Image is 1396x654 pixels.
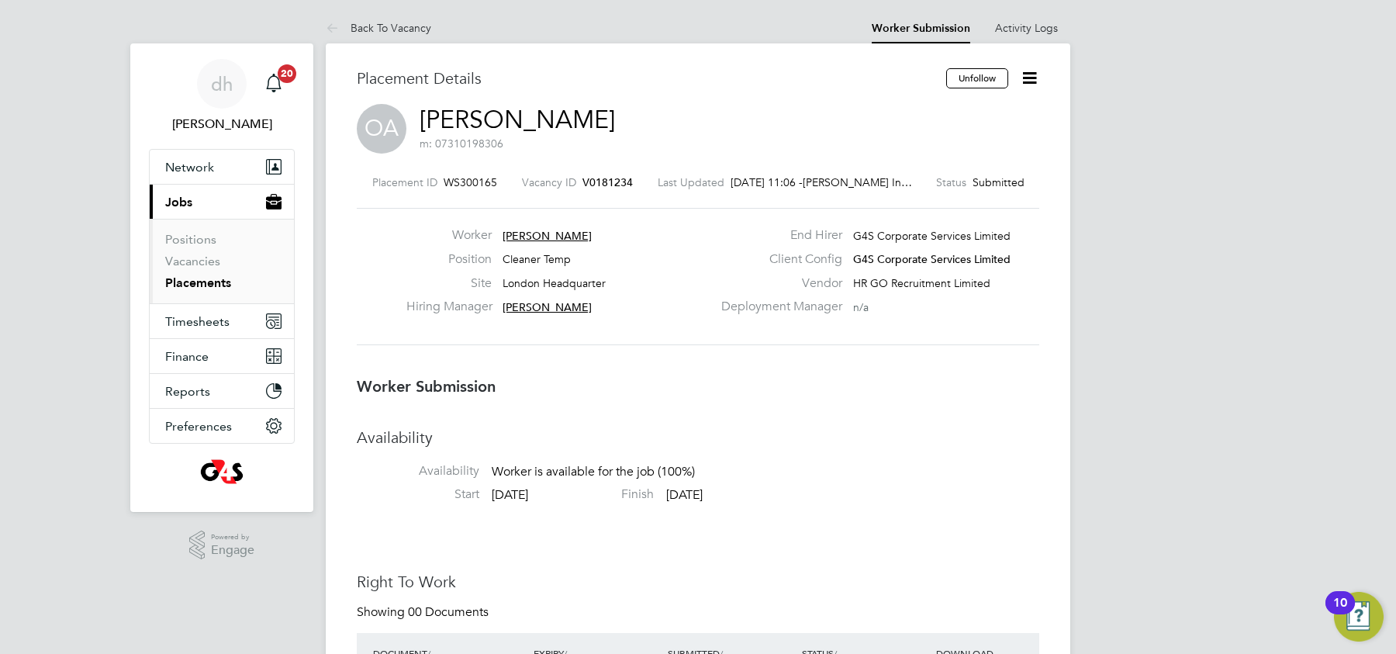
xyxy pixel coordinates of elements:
span: Engage [211,544,254,557]
a: Worker Submission [872,22,970,35]
span: 00 Documents [408,604,489,620]
a: Go to home page [149,459,295,484]
button: Reports [150,374,294,408]
label: Deployment Manager [712,299,842,315]
div: Showing [357,604,492,621]
span: danielle harris [149,115,295,133]
span: G4S Corporate Services Limited [853,252,1011,266]
span: Worker is available for the job (100%) [492,465,695,480]
span: Submitted [973,175,1025,189]
label: Worker [406,227,492,244]
span: [DATE] 11:06 - [731,175,803,189]
a: Vacancies [165,254,220,268]
h3: Availability [357,427,1039,448]
label: Availability [357,463,479,479]
span: Reports [165,384,210,399]
span: Finance [165,349,209,364]
span: London Headquarter [503,276,606,290]
label: Last Updated [658,175,724,189]
a: Powered byEngage [189,531,255,560]
button: Network [150,150,294,184]
button: Preferences [150,409,294,443]
span: [PERSON_NAME] [503,300,592,314]
div: 10 [1333,603,1347,623]
span: dh [211,74,233,94]
span: Network [165,160,214,175]
label: Hiring Manager [406,299,492,315]
span: 20 [278,64,296,83]
span: WS300165 [444,175,497,189]
span: HR GO Recruitment Limited [853,276,990,290]
a: 20 [258,59,289,109]
h3: Right To Work [357,572,1039,592]
label: Vacancy ID [522,175,576,189]
span: G4S Corporate Services Limited [853,229,1011,243]
span: [DATE] [666,487,703,503]
label: Site [406,275,492,292]
label: End Hirer [712,227,842,244]
span: [PERSON_NAME] [503,229,592,243]
label: Client Config [712,251,842,268]
label: Status [936,175,966,189]
h3: Placement Details [357,68,935,88]
img: g4s1-logo-retina.png [200,459,243,484]
a: [PERSON_NAME] [420,105,615,135]
button: Unfollow [946,68,1008,88]
a: Activity Logs [995,21,1058,35]
label: Vendor [712,275,842,292]
span: Timesheets [165,314,230,329]
nav: Main navigation [130,43,313,512]
span: Jobs [165,195,192,209]
span: Preferences [165,419,232,434]
span: n/a [853,300,869,314]
label: Position [406,251,492,268]
span: m: 07310198306 [420,137,503,151]
button: Jobs [150,185,294,219]
a: Back To Vacancy [326,21,431,35]
span: OA [357,104,406,154]
label: Placement ID [372,175,437,189]
a: dh[PERSON_NAME] [149,59,295,133]
button: Timesheets [150,304,294,338]
b: Worker Submission [357,377,496,396]
span: [PERSON_NAME] In… [803,175,911,189]
span: [DATE] [492,487,528,503]
span: Powered by [211,531,254,544]
button: Finance [150,339,294,373]
a: Positions [165,232,216,247]
label: Finish [531,486,654,503]
label: Start [357,486,479,503]
span: V0181234 [582,175,633,189]
span: Cleaner Temp [503,252,571,266]
div: Jobs [150,219,294,303]
button: Open Resource Center, 10 new notifications [1334,592,1384,642]
a: Placements [165,275,231,290]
